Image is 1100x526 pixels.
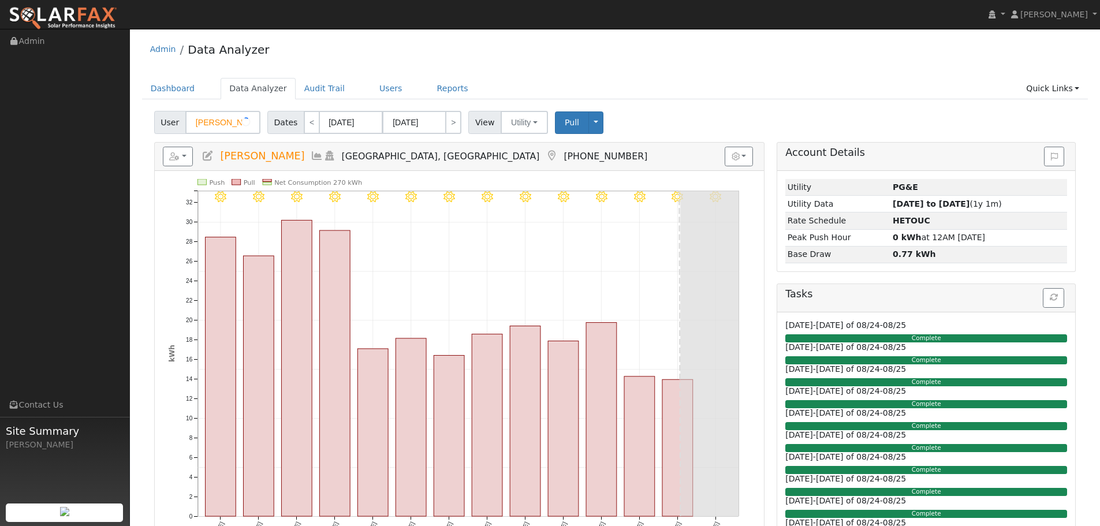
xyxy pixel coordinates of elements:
[785,364,1067,374] h6: [DATE]-[DATE] of 08/24-08/25
[672,191,683,203] i: 8/19 - Clear
[785,342,1067,352] h6: [DATE]-[DATE] of 08/24-08/25
[520,191,531,203] i: 8/15 - Clear
[564,151,647,162] span: [PHONE_NUMBER]
[186,376,193,382] text: 14
[482,191,493,203] i: 8/14 - Clear
[501,111,548,134] button: Utility
[785,510,1067,518] div: Complete
[785,400,1067,408] div: Complete
[1043,288,1064,308] button: Refresh
[281,221,312,517] rect: onclick=""
[1020,10,1088,19] span: [PERSON_NAME]
[371,78,411,99] a: Users
[785,179,890,196] td: Utility
[785,229,890,246] td: Peak Push Hour
[785,496,1067,506] h6: [DATE]-[DATE] of 08/24-08/25
[785,430,1067,440] h6: [DATE]-[DATE] of 08/24-08/25
[785,378,1067,386] div: Complete
[624,376,655,516] rect: onclick=""
[428,78,477,99] a: Reports
[202,150,214,162] a: Edit User (35919)
[186,297,193,304] text: 22
[220,150,304,162] span: [PERSON_NAME]
[445,111,461,134] a: >
[291,191,303,203] i: 8/09 - Clear
[189,454,192,461] text: 6
[633,191,645,203] i: 8/18 - Clear
[548,341,579,517] rect: onclick=""
[1017,78,1088,99] a: Quick Links
[662,380,693,517] rect: onclick=""
[243,256,274,516] rect: onclick=""
[893,249,936,259] strong: 0.77 kWh
[9,6,117,31] img: SolarFax
[6,439,124,451] div: [PERSON_NAME]
[785,212,890,229] td: Rate Schedule
[154,111,186,134] span: User
[785,444,1067,452] div: Complete
[468,111,501,134] span: View
[142,78,204,99] a: Dashboard
[367,191,379,203] i: 8/11 - Clear
[555,111,589,134] button: Pull
[296,78,353,99] a: Audit Trail
[311,150,323,162] a: Multi-Series Graph
[205,237,236,517] rect: onclick=""
[215,191,226,203] i: 8/07 - Clear
[189,435,192,441] text: 8
[545,150,558,162] a: Map
[323,150,336,162] a: Login As (last Never)
[396,338,426,516] rect: onclick=""
[785,422,1067,430] div: Complete
[267,111,304,134] span: Dates
[1044,147,1064,166] button: Issue History
[329,191,341,203] i: 8/10 - Clear
[150,44,176,54] a: Admin
[785,452,1067,462] h6: [DATE]-[DATE] of 08/24-08/25
[186,396,193,402] text: 12
[785,466,1067,474] div: Complete
[586,323,617,517] rect: onclick=""
[893,199,970,208] strong: [DATE] to [DATE]
[189,494,192,500] text: 2
[510,326,540,517] rect: onclick=""
[186,415,193,421] text: 10
[186,219,193,225] text: 30
[558,191,569,203] i: 8/16 - Clear
[891,229,1068,246] td: at 12AM [DATE]
[188,43,269,57] a: Data Analyzer
[221,78,296,99] a: Data Analyzer
[785,288,1067,300] h5: Tasks
[785,320,1067,330] h6: [DATE]-[DATE] of 08/24-08/25
[472,334,502,517] rect: onclick=""
[185,111,260,134] input: Select a User
[785,147,1067,159] h5: Account Details
[186,337,193,343] text: 18
[209,178,225,186] text: Push
[186,199,193,206] text: 32
[186,356,193,363] text: 16
[319,230,350,516] rect: onclick=""
[357,349,388,516] rect: onclick=""
[168,345,176,362] text: kWh
[785,474,1067,484] h6: [DATE]-[DATE] of 08/24-08/25
[342,151,540,162] span: [GEOGRAPHIC_DATA], [GEOGRAPHIC_DATA]
[893,182,918,192] strong: ID: 17207265, authorized: 08/21/25
[565,118,579,127] span: Pull
[253,191,264,203] i: 8/08 - Clear
[189,474,192,480] text: 4
[785,408,1067,418] h6: [DATE]-[DATE] of 08/24-08/25
[274,178,362,186] text: Net Consumption 270 kWh
[405,191,417,203] i: 8/12 - Clear
[893,233,922,242] strong: 0 kWh
[785,488,1067,496] div: Complete
[595,191,607,203] i: 8/17 - Clear
[304,111,320,134] a: <
[893,199,1002,208] span: (1y 1m)
[186,317,193,323] text: 20
[893,216,930,225] strong: W
[785,356,1067,364] div: Complete
[189,513,192,520] text: 0
[186,238,193,245] text: 28
[6,423,124,439] span: Site Summary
